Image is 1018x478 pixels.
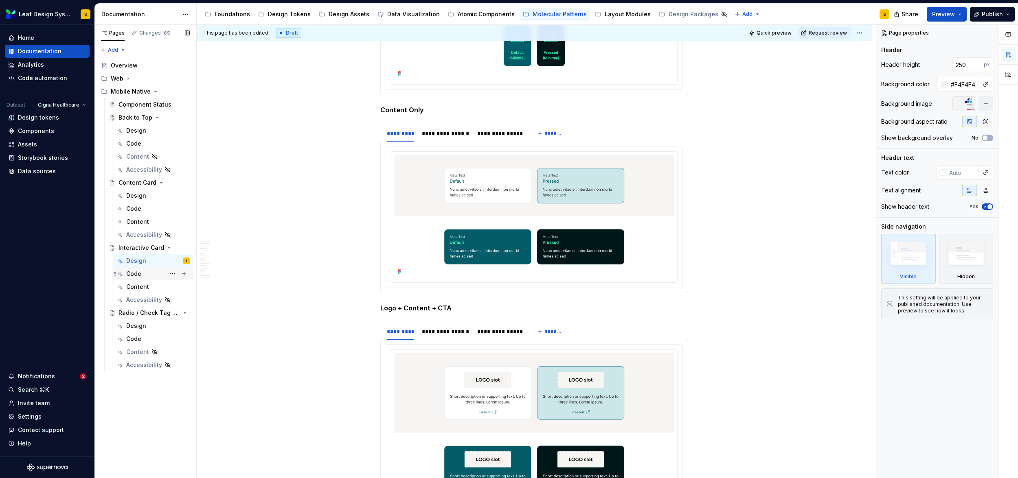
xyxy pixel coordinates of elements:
span: 65 [162,30,171,36]
div: S [185,257,188,265]
div: Design [126,322,146,330]
a: DesignS [113,254,193,267]
button: Contact support [5,423,90,437]
div: Visible [881,234,936,284]
div: Contact support [18,426,64,434]
input: Auto [948,77,979,92]
div: Visible [900,273,917,280]
div: Components [18,127,54,135]
div: Mobile Native [98,85,193,98]
button: Share [890,7,924,22]
span: Cigna Healthcare [38,102,79,108]
div: Content [126,218,149,226]
div: Invite team [18,399,50,407]
div: Accessibility [126,296,162,304]
a: Component Status [105,98,193,111]
button: Help [5,437,90,450]
div: This setting will be applied to your published documentation. Use preview to see how it looks. [898,295,988,314]
div: Accessibility [126,166,162,174]
div: Accessibility [126,231,162,239]
div: Accessibility [126,361,162,369]
div: Changes [139,30,171,36]
div: Header [881,46,902,54]
a: Layout Modules [592,8,654,21]
span: Preview [932,10,955,18]
div: Side navigation [881,223,926,231]
button: Add [98,44,128,56]
div: Design [126,192,146,200]
a: Home [5,31,90,44]
div: Leaf Design System [19,10,71,18]
a: Settings [5,410,90,423]
span: 2 [80,373,86,380]
div: Web [98,72,193,85]
a: Components [5,124,90,138]
div: Draft [276,28,301,38]
div: Hidden [939,234,994,284]
div: Web [111,74,123,83]
a: Content [113,280,193,293]
a: Molecular Patterns [520,8,590,21]
div: Atomic Components [458,10,515,18]
button: Quick preview [746,27,795,39]
div: Dataset [7,102,25,108]
button: Leaf Design SystemS [2,5,93,23]
div: Code [126,205,141,213]
a: Analytics [5,58,90,71]
a: Design [113,319,193,332]
div: Search ⌘K [18,386,49,394]
button: Preview [927,7,967,22]
div: Page tree [98,59,193,371]
button: Publish [970,7,1015,22]
div: Content Card [118,179,156,187]
span: This page has been edited. [203,30,270,36]
div: Design Packages [669,10,718,18]
button: Request review [799,27,851,39]
img: 6e787e26-f4c0-4230-8924-624fe4a2d214.png [6,9,15,19]
a: Code [113,137,193,150]
a: Content [113,345,193,358]
label: Yes [969,203,979,210]
div: Documentation [101,10,178,18]
div: Component Status [118,100,171,109]
div: Design Tokens [268,10,311,18]
a: Invite team [5,397,90,410]
a: Accessibility [113,293,193,306]
div: Home [18,34,34,42]
div: Code [126,335,141,343]
div: Overview [111,61,138,70]
div: Storybook stories [18,154,68,162]
a: Documentation [5,45,90,58]
a: Code [113,332,193,345]
div: Design [126,127,146,135]
input: Auto [952,57,984,72]
label: No [972,135,979,141]
a: Design Packages [656,8,731,21]
button: Search ⌘K [5,383,90,396]
div: Foundations [215,10,250,18]
span: Add [742,11,753,17]
strong: Logo + Content + CTA [380,304,452,312]
div: Mobile Native [111,87,151,96]
div: Data Visualization [387,10,440,18]
div: Documentation [18,47,61,55]
a: Storybook stories [5,151,90,164]
div: Text color [881,168,909,177]
span: Quick preview [757,30,792,36]
div: Data sources [18,167,56,175]
div: S [883,11,886,17]
a: Overview [98,59,193,72]
span: Add [108,47,118,53]
button: Notifications2 [5,370,90,383]
a: Accessibility [113,163,193,176]
a: Code [113,267,193,280]
div: Layout Modules [605,10,651,18]
a: Accessibility [113,228,193,241]
div: Hidden [957,273,975,280]
div: Settings [18,413,42,421]
div: Text alignment [881,186,921,194]
div: Molecular Patterns [533,10,587,18]
a: Design [113,124,193,137]
div: Design tokens [18,113,59,122]
a: Accessibility [113,358,193,371]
